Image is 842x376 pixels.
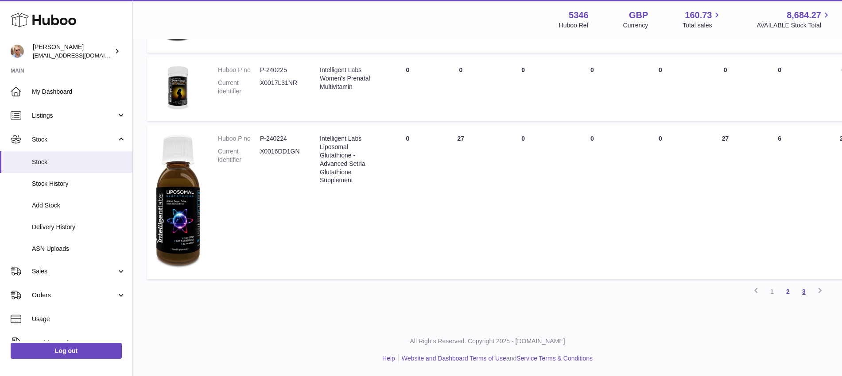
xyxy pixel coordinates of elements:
[11,45,24,58] img: support@radoneltd.co.uk
[756,126,804,279] td: 6
[487,126,559,279] td: 0
[787,9,821,21] span: 8,684.27
[32,315,126,323] span: Usage
[32,245,126,253] span: ASN Uploads
[685,9,712,21] span: 160.73
[399,354,593,363] li: and
[623,21,648,30] div: Currency
[559,21,589,30] div: Huboo Ref
[260,79,302,96] dd: X0017L31NR
[757,21,831,30] span: AVAILABLE Stock Total
[32,291,116,299] span: Orders
[156,66,200,110] img: product image
[32,201,126,210] span: Add Stock
[683,21,722,30] span: Total sales
[695,126,756,279] td: 27
[32,180,126,188] span: Stock History
[434,126,487,279] td: 27
[140,337,835,345] p: All Rights Reserved. Copyright 2025 - [DOMAIN_NAME]
[32,158,126,166] span: Stock
[218,134,260,143] dt: Huboo P no
[382,355,395,362] a: Help
[569,9,589,21] strong: 5346
[659,66,662,73] span: 0
[780,284,796,299] a: 2
[320,66,372,91] div: Intelligent Labs Women's Prenatal Multivitamin
[381,57,434,121] td: 0
[260,66,302,74] dd: P-240225
[487,57,559,121] td: 0
[559,57,625,121] td: 0
[381,126,434,279] td: 0
[756,57,804,121] td: 0
[659,135,662,142] span: 0
[32,223,126,231] span: Delivery History
[156,134,200,268] img: product image
[434,57,487,121] td: 0
[796,284,812,299] a: 3
[218,66,260,74] dt: Huboo P no
[764,284,780,299] a: 1
[218,79,260,96] dt: Current identifier
[629,9,648,21] strong: GBP
[260,134,302,143] dd: P-240224
[402,355,506,362] a: Website and Dashboard Terms of Use
[32,339,116,347] span: Invoicing and Payments
[11,343,122,359] a: Log out
[33,43,113,60] div: [PERSON_NAME]
[516,355,593,362] a: Service Terms & Conditions
[33,52,130,59] span: [EMAIL_ADDRESS][DOMAIN_NAME]
[32,267,116,276] span: Sales
[320,134,372,184] div: Intelligent Labs Liposomal Glutathione - Advanced Setria Glutathione Supplement
[32,88,126,96] span: My Dashboard
[32,135,116,144] span: Stock
[32,111,116,120] span: Listings
[695,57,756,121] td: 0
[683,9,722,30] a: 160.73 Total sales
[260,147,302,164] dd: X0016DD1GN
[757,9,831,30] a: 8,684.27 AVAILABLE Stock Total
[218,147,260,164] dt: Current identifier
[559,126,625,279] td: 0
